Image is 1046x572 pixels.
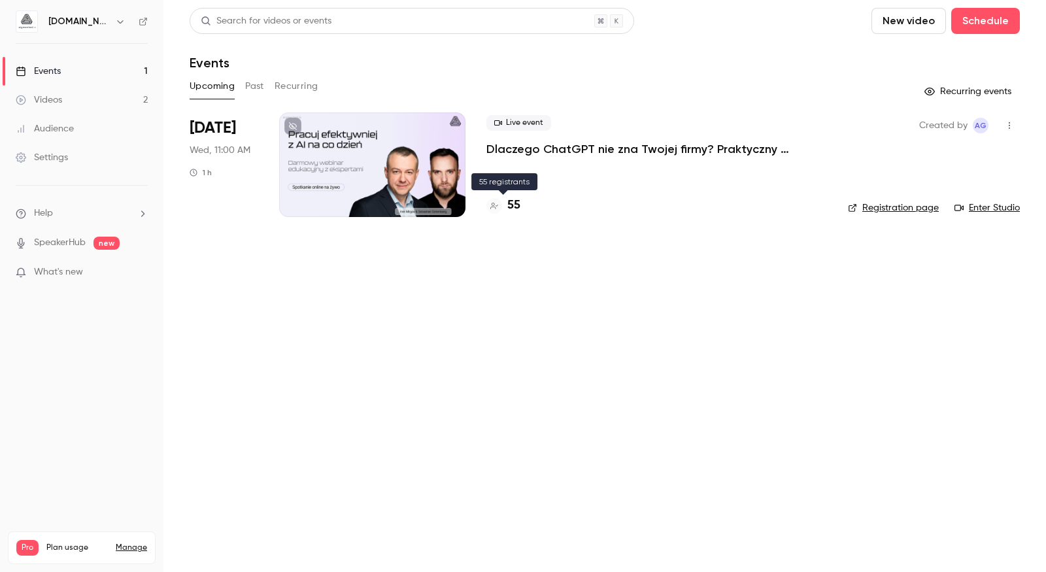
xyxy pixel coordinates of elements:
[973,118,988,133] span: Aleksandra Grabarska
[919,118,968,133] span: Created by
[954,201,1020,214] a: Enter Studio
[848,201,939,214] a: Registration page
[16,122,74,135] div: Audience
[190,55,229,71] h1: Events
[507,197,520,214] h4: 55
[486,141,827,157] a: Dlaczego ChatGPT nie zna Twojej firmy? Praktyczny przewodnik przygotowania wiedzy firmowej jako k...
[975,118,987,133] span: AG
[190,112,258,217] div: Aug 13 Wed, 11:00 AM (Europe/Warsaw)
[190,76,235,97] button: Upcoming
[275,76,318,97] button: Recurring
[919,81,1020,102] button: Recurring events
[871,8,946,34] button: New video
[951,8,1020,34] button: Schedule
[16,11,37,32] img: aigmented.io
[486,197,520,214] a: 55
[34,236,86,250] a: SpeakerHub
[190,118,236,139] span: [DATE]
[46,543,108,553] span: Plan usage
[190,144,250,157] span: Wed, 11:00 AM
[190,167,212,178] div: 1 h
[93,237,120,250] span: new
[201,14,331,28] div: Search for videos or events
[486,115,551,131] span: Live event
[245,76,264,97] button: Past
[16,151,68,164] div: Settings
[16,65,61,78] div: Events
[34,207,53,220] span: Help
[34,265,83,279] span: What's new
[16,93,62,107] div: Videos
[16,540,39,556] span: Pro
[16,207,148,220] li: help-dropdown-opener
[48,15,110,28] h6: [DOMAIN_NAME]
[116,543,147,553] a: Manage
